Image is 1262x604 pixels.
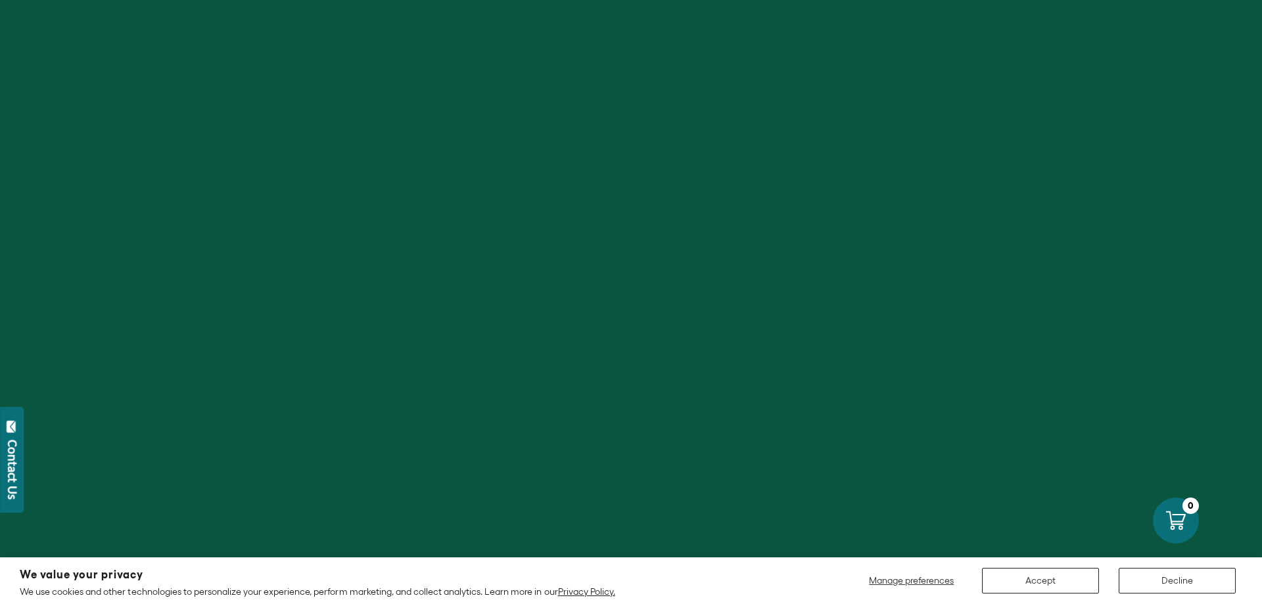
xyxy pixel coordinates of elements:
[869,575,954,586] span: Manage preferences
[20,569,615,580] h2: We value your privacy
[6,440,19,499] div: Contact Us
[861,568,962,593] button: Manage preferences
[1182,498,1199,514] div: 0
[982,568,1099,593] button: Accept
[1119,568,1236,593] button: Decline
[558,586,615,597] a: Privacy Policy.
[20,586,615,597] p: We use cookies and other technologies to personalize your experience, perform marketing, and coll...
